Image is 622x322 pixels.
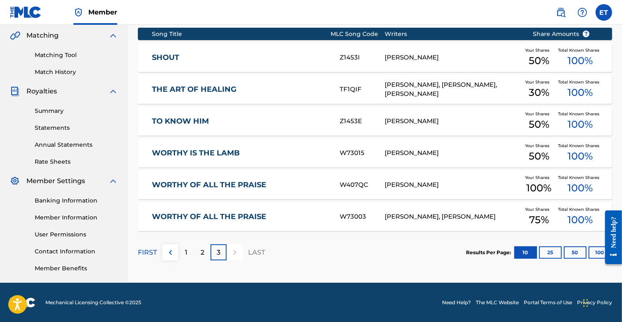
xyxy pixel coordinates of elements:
div: MLC Song Code [331,30,385,38]
p: LAST [248,248,265,258]
div: Drag [583,291,588,315]
button: 100 [589,246,611,259]
img: expand [108,86,118,96]
a: Match History [35,68,118,76]
span: Your Shares [525,206,553,212]
span: 100 % [568,181,593,196]
span: Total Known Shares [558,111,603,117]
span: 30 % [529,85,549,100]
a: Privacy Policy [577,299,612,306]
span: 100 % [568,212,593,227]
a: Contact Information [35,247,118,256]
div: Help [574,4,591,21]
span: Your Shares [525,47,553,53]
span: Matching [26,31,59,41]
a: Matching Tool [35,51,118,60]
span: Share Amounts [533,30,590,38]
p: 2 [201,248,204,258]
div: W73003 [340,212,385,222]
button: 50 [564,246,587,259]
img: Matching [10,31,20,41]
a: SHOUT [152,53,329,62]
a: WORTHY OF ALL THE PRAISE [152,212,329,222]
p: 1 [185,248,188,258]
div: TF1QIF [340,85,385,94]
div: User Menu [596,4,612,21]
img: Top Rightsholder [73,7,83,17]
span: Total Known Shares [558,174,603,181]
span: Your Shares [525,111,553,117]
a: The MLC Website [476,299,519,306]
div: [PERSON_NAME] [385,148,520,158]
span: Your Shares [525,174,553,181]
span: 100 % [568,85,593,100]
span: 100 % [527,181,552,196]
span: ? [583,31,589,37]
img: left [166,248,175,258]
div: [PERSON_NAME] [385,180,520,190]
a: Member Benefits [35,264,118,273]
span: Total Known Shares [558,206,603,212]
img: MLC Logo [10,6,42,18]
img: help [577,7,587,17]
span: Total Known Shares [558,79,603,85]
span: Total Known Shares [558,47,603,53]
p: FIRST [138,248,157,258]
span: 50 % [529,149,549,164]
span: Royalties [26,86,57,96]
div: W407QC [340,180,385,190]
div: [PERSON_NAME], [PERSON_NAME] [385,212,520,222]
span: 50 % [529,53,549,68]
iframe: Chat Widget [581,282,622,322]
div: [PERSON_NAME], [PERSON_NAME], [PERSON_NAME] [385,80,520,99]
span: 50 % [529,117,549,132]
a: Banking Information [35,196,118,205]
div: [PERSON_NAME] [385,117,520,126]
a: Annual Statements [35,141,118,149]
span: 100 % [568,117,593,132]
a: WORTHY IS THE LAMB [152,148,329,158]
button: 10 [514,246,537,259]
div: W73015 [340,148,385,158]
span: Member [88,7,117,17]
a: Rate Sheets [35,157,118,166]
span: Total Known Shares [558,143,603,149]
a: Need Help? [442,299,471,306]
div: Song Title [152,30,331,38]
div: Z1453E [340,117,385,126]
img: Member Settings [10,176,20,186]
img: Royalties [10,86,20,96]
div: Z1453I [340,53,385,62]
a: WORTHY OF ALL THE PRAISE [152,180,329,190]
span: Your Shares [525,79,553,85]
div: [PERSON_NAME] [385,53,520,62]
button: 25 [539,246,562,259]
span: 100 % [568,149,593,164]
a: THE ART OF HEALING [152,85,329,94]
img: expand [108,176,118,186]
span: Member Settings [26,176,85,186]
p: Results Per Page: [466,249,513,256]
a: User Permissions [35,230,118,239]
a: Statements [35,124,118,132]
a: Public Search [553,4,569,21]
a: TO KNOW HIM [152,117,329,126]
div: Writers [385,30,520,38]
a: Summary [35,107,118,115]
img: expand [108,31,118,41]
img: logo [10,298,35,308]
a: Portal Terms of Use [524,299,572,306]
p: 3 [217,248,220,258]
span: Your Shares [525,143,553,149]
iframe: Resource Center [599,204,622,271]
img: search [556,7,566,17]
span: 75 % [529,212,549,227]
span: 100 % [568,53,593,68]
span: Mechanical Licensing Collective © 2025 [45,299,141,306]
a: Member Information [35,213,118,222]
